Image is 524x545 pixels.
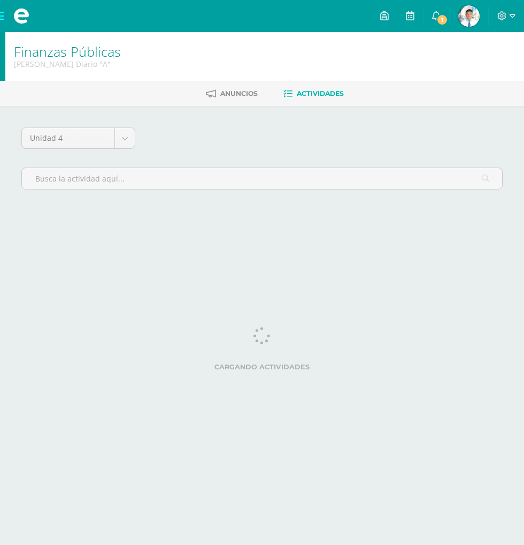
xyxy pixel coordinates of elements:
img: bed7908efb1063532388c592acc2e348.png [458,5,480,27]
label: Cargando actividades [21,363,503,371]
input: Busca la actividad aquí... [22,168,502,189]
a: Unidad 4 [22,128,135,148]
span: Actividades [297,89,344,97]
span: Anuncios [220,89,258,97]
span: 1 [436,14,448,26]
div: Quinto P.C. Bilingüe Diario 'A' [14,59,121,69]
span: Unidad 4 [30,128,106,148]
h1: Finanzas Públicas [14,44,121,59]
a: Actividades [283,85,344,102]
a: Finanzas Públicas [14,42,121,60]
a: Anuncios [206,85,258,102]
